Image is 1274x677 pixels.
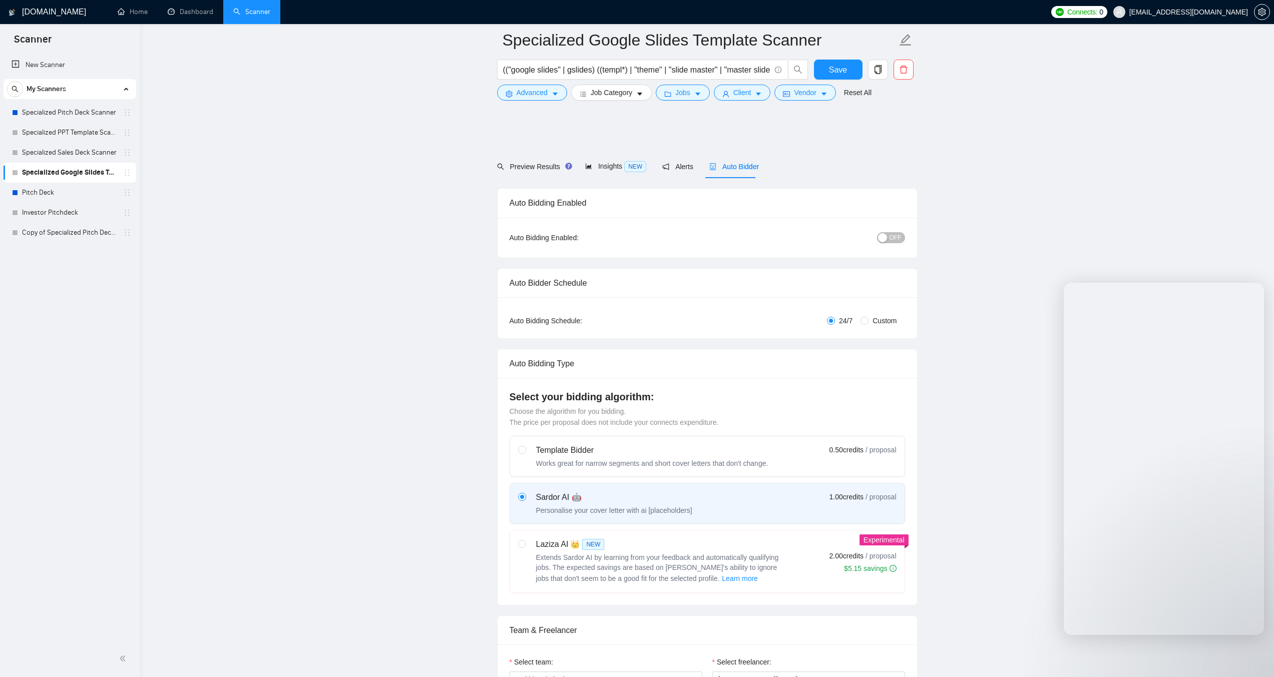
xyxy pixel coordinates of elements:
[899,34,912,47] span: edit
[510,189,905,217] div: Auto Bidding Enabled
[22,203,117,223] a: Investor Pitchdeck
[844,563,896,573] div: $5.15 savings
[890,232,902,243] span: OFF
[722,90,729,98] span: user
[866,551,896,561] span: / proposal
[22,183,117,203] a: Pitch Deck
[774,85,835,101] button: idcardVendorcaret-down
[591,87,632,98] span: Job Category
[721,572,758,584] button: Laziza AI NEWExtends Sardor AI by learning from your feedback and automatically qualifying jobs. ...
[788,60,808,80] button: search
[12,55,128,75] a: New Scanner
[22,103,117,123] a: Specialized Pitch Deck Scanner
[1254,4,1270,20] button: setting
[123,149,131,157] span: holder
[1240,643,1264,667] iframe: Intercom live chat
[506,90,513,98] span: setting
[1067,7,1097,18] span: Connects:
[536,538,786,550] div: Laziza AI
[168,8,213,16] a: dashboardDashboard
[869,65,888,74] span: copy
[6,32,60,53] span: Scanner
[536,491,692,503] div: Sardor AI 🤖
[794,87,816,98] span: Vendor
[866,492,896,502] span: / proposal
[662,163,693,171] span: Alerts
[714,85,771,101] button: userClientcaret-down
[536,458,768,468] div: Works great for narrow segments and short cover letters that don't change.
[510,232,641,243] div: Auto Bidding Enabled:
[22,123,117,143] a: Specialized PPT Template Scanner
[1254,8,1269,16] span: setting
[7,81,23,97] button: search
[8,86,23,93] span: search
[788,65,807,74] span: search
[783,90,790,98] span: idcard
[510,656,553,667] label: Select team:
[582,539,604,550] span: NEW
[503,64,770,76] input: Search Freelance Jobs...
[517,87,548,98] span: Advanced
[675,87,690,98] span: Jobs
[709,163,759,171] span: Auto Bidder
[722,573,758,584] span: Learn more
[755,90,762,98] span: caret-down
[866,445,896,455] span: / proposal
[829,550,864,561] span: 2.00 credits
[709,163,716,170] span: robot
[814,60,863,80] button: Save
[844,87,872,98] a: Reset All
[497,163,504,170] span: search
[22,143,117,163] a: Specialized Sales Deck Scanner
[580,90,587,98] span: bars
[503,28,897,53] input: Scanner name...
[570,538,580,550] span: 👑
[536,444,768,456] div: Template Bidder
[564,162,573,171] div: Tooltip anchor
[123,129,131,137] span: holder
[664,90,671,98] span: folder
[571,85,652,101] button: barsJob Categorycaret-down
[829,491,864,502] span: 1.00 credits
[118,8,148,16] a: homeHome
[636,90,643,98] span: caret-down
[233,8,270,16] a: searchScanner
[894,60,914,80] button: delete
[829,444,864,455] span: 0.50 credits
[1064,283,1264,635] iframe: Intercom live chat
[27,79,66,99] span: My Scanners
[1116,9,1123,16] span: user
[585,162,646,170] span: Insights
[656,85,710,101] button: folderJobscaret-down
[662,163,669,170] span: notification
[123,229,131,237] span: holder
[22,163,117,183] a: Specialized Google Slides Template Scanner
[510,390,905,404] h4: Select your bidding algorithm:
[868,60,888,80] button: copy
[712,656,771,667] label: Select freelancer:
[497,163,569,171] span: Preview Results
[829,64,847,76] span: Save
[835,315,857,326] span: 24/7
[510,616,905,644] div: Team & Freelancer
[890,565,897,572] span: info-circle
[536,505,692,515] div: Personalise your cover letter with ai [placeholders]
[4,55,136,75] li: New Scanner
[536,553,779,582] span: Extends Sardor AI by learning from your feedback and automatically qualifying jobs. The expected ...
[119,653,129,663] span: double-left
[820,90,827,98] span: caret-down
[123,109,131,117] span: holder
[733,87,751,98] span: Client
[1056,8,1064,16] img: upwork-logo.png
[497,85,567,101] button: settingAdvancedcaret-down
[510,349,905,378] div: Auto Bidding Type
[585,163,592,170] span: area-chart
[552,90,559,98] span: caret-down
[4,79,136,243] li: My Scanners
[22,223,117,243] a: Copy of Specialized Pitch Deck Scanner
[894,65,913,74] span: delete
[510,315,641,326] div: Auto Bidding Schedule:
[1099,7,1103,18] span: 0
[123,189,131,197] span: holder
[694,90,701,98] span: caret-down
